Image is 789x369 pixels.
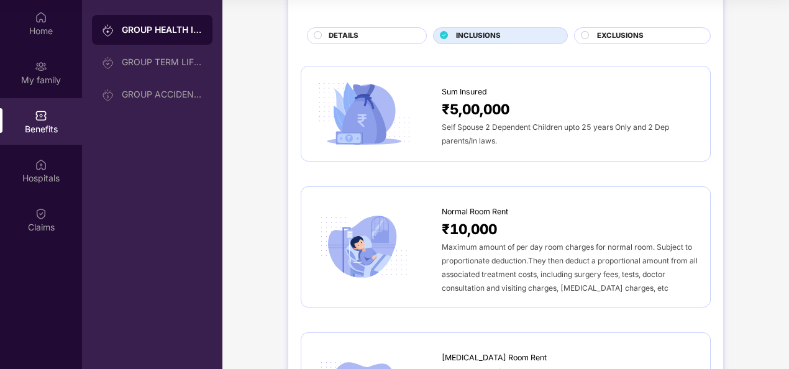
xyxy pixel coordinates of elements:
span: Maximum amount of per day room charges for normal room. Subject to proportionate deduction.They t... [442,242,698,293]
span: ₹10,000 [442,218,497,240]
img: svg+xml;base64,PHN2ZyB3aWR0aD0iMjAiIGhlaWdodD0iMjAiIHZpZXdCb3g9IjAgMCAyMCAyMCIgZmlsbD0ibm9uZSIgeG... [102,89,114,101]
img: svg+xml;base64,PHN2ZyBpZD0iSG9zcGl0YWxzIiB4bWxucz0iaHR0cDovL3d3dy53My5vcmcvMjAwMC9zdmciIHdpZHRoPS... [35,158,47,171]
span: INCLUSIONS [456,30,501,42]
img: icon [314,212,414,282]
span: Normal Room Rent [442,206,508,218]
img: svg+xml;base64,PHN2ZyBpZD0iQmVuZWZpdHMiIHhtbG5zPSJodHRwOi8vd3d3LnczLm9yZy8yMDAwL3N2ZyIgd2lkdGg9Ij... [35,109,47,122]
div: GROUP ACCIDENTAL INSURANCE [122,89,203,99]
span: EXCLUSIONS [597,30,644,42]
img: svg+xml;base64,PHN2ZyB3aWR0aD0iMjAiIGhlaWdodD0iMjAiIHZpZXdCb3g9IjAgMCAyMCAyMCIgZmlsbD0ibm9uZSIgeG... [35,60,47,73]
span: ₹5,00,000 [442,98,509,120]
span: Self Spouse 2 Dependent Children upto 25 years Only and 2 Dep parents/In laws. [442,122,669,145]
span: [MEDICAL_DATA] Room Rent [442,352,547,364]
div: GROUP HEALTH INSURANCE [122,24,203,36]
img: svg+xml;base64,PHN2ZyB3aWR0aD0iMjAiIGhlaWdodD0iMjAiIHZpZXdCb3g9IjAgMCAyMCAyMCIgZmlsbD0ibm9uZSIgeG... [102,57,114,69]
span: DETAILS [329,30,358,42]
img: svg+xml;base64,PHN2ZyBpZD0iSG9tZSIgeG1sbnM9Imh0dHA6Ly93d3cudzMub3JnLzIwMDAvc3ZnIiB3aWR0aD0iMjAiIG... [35,11,47,24]
img: icon [314,79,414,149]
div: GROUP TERM LIFE INSURANCE [122,57,203,67]
span: Sum Insured [442,86,487,98]
img: svg+xml;base64,PHN2ZyBpZD0iQ2xhaW0iIHhtbG5zPSJodHRwOi8vd3d3LnczLm9yZy8yMDAwL3N2ZyIgd2lkdGg9IjIwIi... [35,207,47,220]
img: svg+xml;base64,PHN2ZyB3aWR0aD0iMjAiIGhlaWdodD0iMjAiIHZpZXdCb3g9IjAgMCAyMCAyMCIgZmlsbD0ibm9uZSIgeG... [102,24,114,37]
